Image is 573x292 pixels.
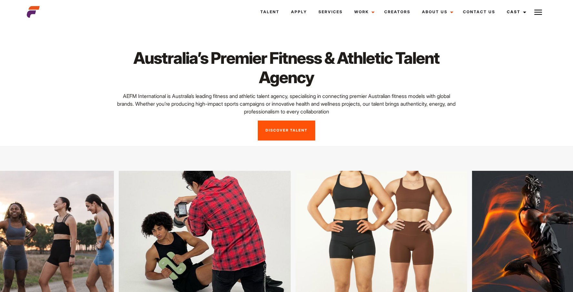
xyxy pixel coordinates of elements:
a: Contact Us [457,3,501,21]
a: Services [313,3,348,21]
a: Discover Talent [258,121,315,141]
a: Talent [255,3,285,21]
img: cropped-aefm-brand-fav-22-square.png [27,5,40,18]
a: Cast [501,3,530,21]
a: Apply [285,3,313,21]
a: About Us [416,3,457,21]
img: Burger icon [534,8,542,16]
p: AEFM International is Australia’s leading fitness and athletic talent agency, specialising in con... [115,92,458,115]
a: Work [348,3,378,21]
a: Creators [378,3,416,21]
h1: Australia’s Premier Fitness & Athletic Talent Agency [115,48,458,87]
